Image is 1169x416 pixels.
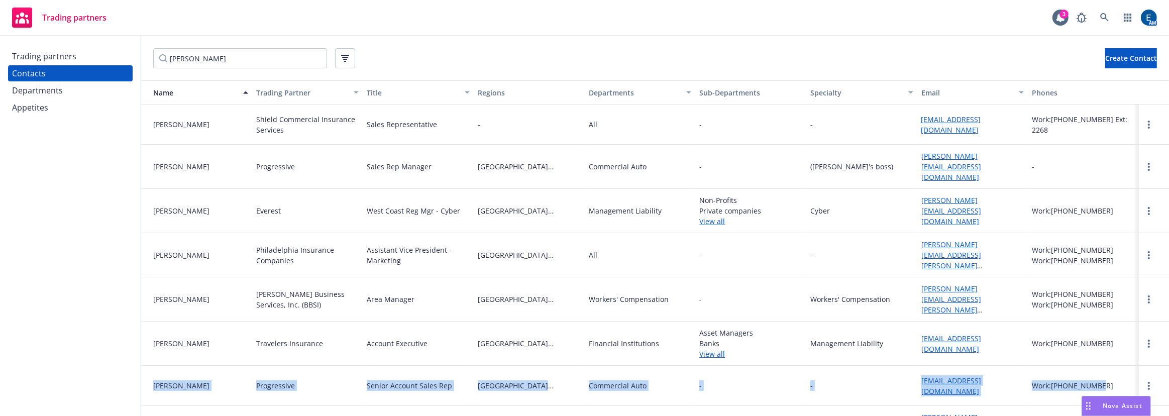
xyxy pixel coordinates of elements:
[1032,245,1135,255] div: Work: [PHONE_NUMBER]
[153,48,327,68] input: Filter by keyword...
[256,161,295,172] div: Progressive
[1032,161,1034,172] div: -
[256,338,323,349] div: Travelers Insurance
[367,87,459,98] div: Title
[699,294,702,304] span: -
[921,87,1013,98] div: Email
[699,338,802,349] span: Banks
[8,65,133,81] a: Contacts
[921,195,981,226] a: [PERSON_NAME][EMAIL_ADDRESS][DOMAIN_NAME]
[12,82,63,98] div: Departments
[153,161,248,172] div: [PERSON_NAME]
[1072,8,1092,28] a: Report a Bug
[1105,53,1157,63] span: Create Contact
[153,205,248,216] div: [PERSON_NAME]
[1103,401,1142,410] span: Nova Assist
[153,119,248,130] div: [PERSON_NAME]
[1143,205,1155,217] a: more
[699,349,802,359] a: View all
[806,80,917,105] button: Specialty
[1118,8,1138,28] a: Switch app
[256,289,359,310] div: [PERSON_NAME] Business Services, Inc. (BBSI)
[810,161,893,172] div: ([PERSON_NAME]'s boss)
[810,380,813,391] div: -
[367,294,414,304] div: Area Manager
[1082,396,1151,416] button: Nova Assist
[921,151,981,182] a: [PERSON_NAME][EMAIL_ADDRESS][DOMAIN_NAME]
[12,48,76,64] div: Trading partners
[1082,396,1095,415] div: Drag to move
[810,205,830,216] div: Cyber
[1059,10,1069,19] div: 3
[8,48,133,64] a: Trading partners
[589,161,647,172] div: Commercial Auto
[917,80,1028,105] button: Email
[478,338,581,349] span: [GEOGRAPHIC_DATA][US_STATE]
[478,87,581,98] div: Regions
[478,161,581,172] span: [GEOGRAPHIC_DATA][US_STATE]
[256,245,359,266] div: Philadelphia Insurance Companies
[256,87,348,98] div: Trading Partner
[589,119,597,130] div: All
[8,99,133,116] a: Appetites
[153,294,248,304] div: [PERSON_NAME]
[589,87,681,98] div: Departments
[367,161,432,172] div: Sales Rep Manager
[1095,8,1115,28] a: Search
[1032,299,1135,310] div: Work: [PHONE_NUMBER]
[699,216,802,227] a: View all
[478,294,581,304] span: [GEOGRAPHIC_DATA][US_STATE]
[145,87,237,98] div: Name
[1032,114,1135,135] div: Work: [PHONE_NUMBER] Ext: 2268
[1032,255,1135,266] div: Work: [PHONE_NUMBER]
[589,205,662,216] div: Management Liability
[699,87,802,98] div: Sub-Departments
[8,4,111,32] a: Trading partners
[810,250,813,260] div: -
[367,338,428,349] div: Account Executive
[1143,249,1155,261] a: more
[478,380,581,391] span: [GEOGRAPHIC_DATA][US_STATE]
[1032,338,1135,349] div: Work: [PHONE_NUMBER]
[153,338,248,349] div: [PERSON_NAME]
[589,294,669,304] div: Workers' Compensation
[921,115,981,135] a: [EMAIL_ADDRESS][DOMAIN_NAME]
[921,334,981,354] a: [EMAIL_ADDRESS][DOMAIN_NAME]
[367,380,452,391] div: Senior Account Sales Rep
[810,119,813,130] div: -
[585,80,696,105] button: Departments
[478,119,581,130] span: -
[12,99,48,116] div: Appetites
[474,80,585,105] button: Regions
[921,240,981,281] a: [PERSON_NAME][EMAIL_ADDRESS][PERSON_NAME][DOMAIN_NAME]
[699,328,802,338] span: Asset Managers
[153,380,248,391] div: [PERSON_NAME]
[699,380,702,391] span: -
[367,205,460,216] div: West Coast Reg Mgr - Cyber
[8,82,133,98] a: Departments
[1143,380,1155,392] a: more
[695,80,806,105] button: Sub-Departments
[1141,10,1157,26] img: photo
[478,205,581,216] span: [GEOGRAPHIC_DATA][US_STATE]
[699,205,802,216] span: Private companies
[921,376,981,396] a: [EMAIL_ADDRESS][DOMAIN_NAME]
[1028,80,1139,105] button: Phones
[42,14,107,22] span: Trading partners
[1143,161,1155,173] a: more
[589,338,659,349] div: Financial Institutions
[1032,380,1135,391] div: Work: [PHONE_NUMBER]
[141,80,252,105] button: Name
[252,80,363,105] button: Trading Partner
[921,284,981,325] a: [PERSON_NAME][EMAIL_ADDRESS][PERSON_NAME][DOMAIN_NAME]
[589,380,647,391] div: Commercial Auto
[1143,338,1155,350] a: more
[699,119,802,130] span: -
[363,80,474,105] button: Title
[810,338,883,349] div: Management Liability
[1032,87,1135,98] div: Phones
[1032,289,1135,299] div: Work: [PHONE_NUMBER]
[699,250,802,260] span: -
[810,294,890,304] div: Workers' Compensation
